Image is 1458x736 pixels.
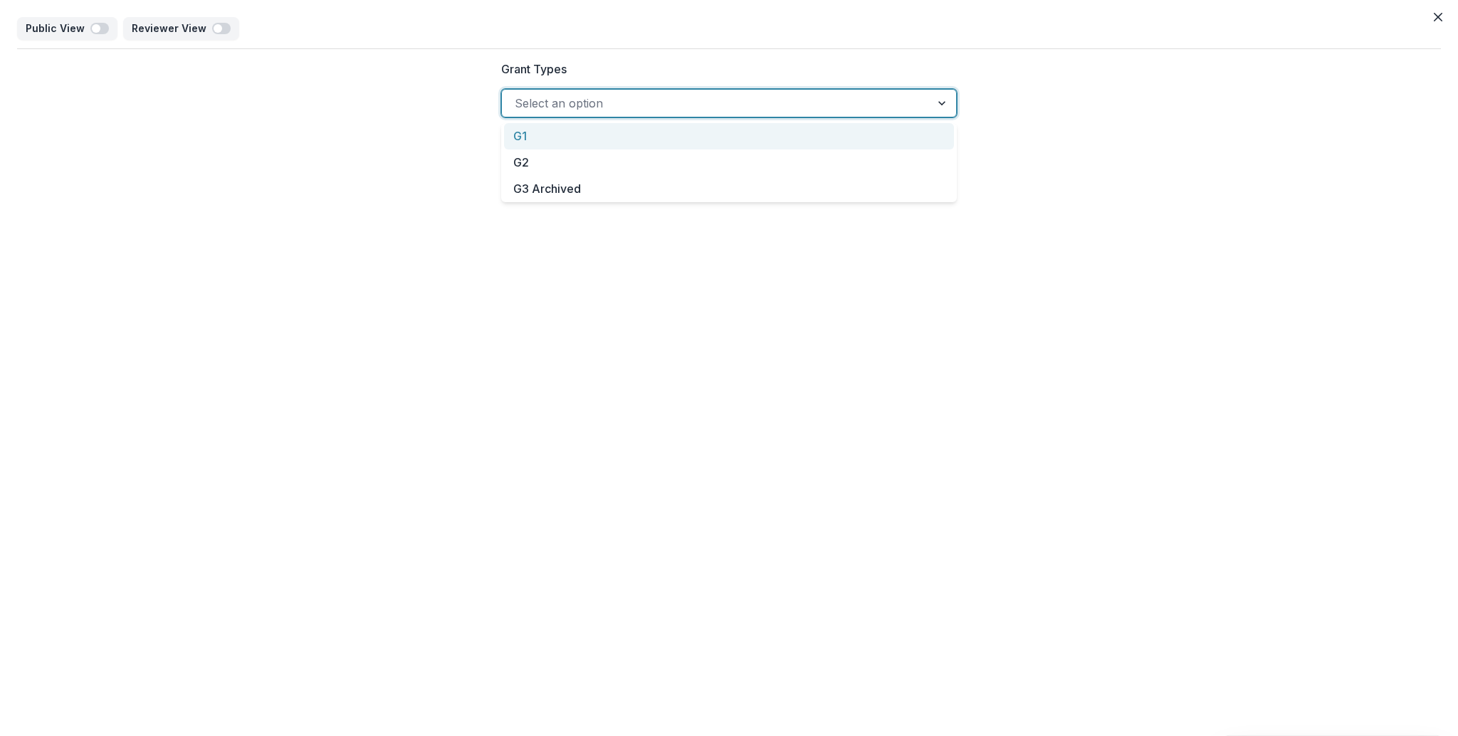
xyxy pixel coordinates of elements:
[504,176,954,202] div: G3 Archived
[504,149,954,176] div: G2
[123,17,239,40] button: Reviewer View
[501,61,567,78] p: Grant Types
[132,23,212,35] p: Reviewer View
[504,123,954,149] div: G1
[26,23,90,35] p: Public View
[501,123,957,202] div: Select options list
[1427,6,1449,28] button: Close
[17,17,117,40] button: Public View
